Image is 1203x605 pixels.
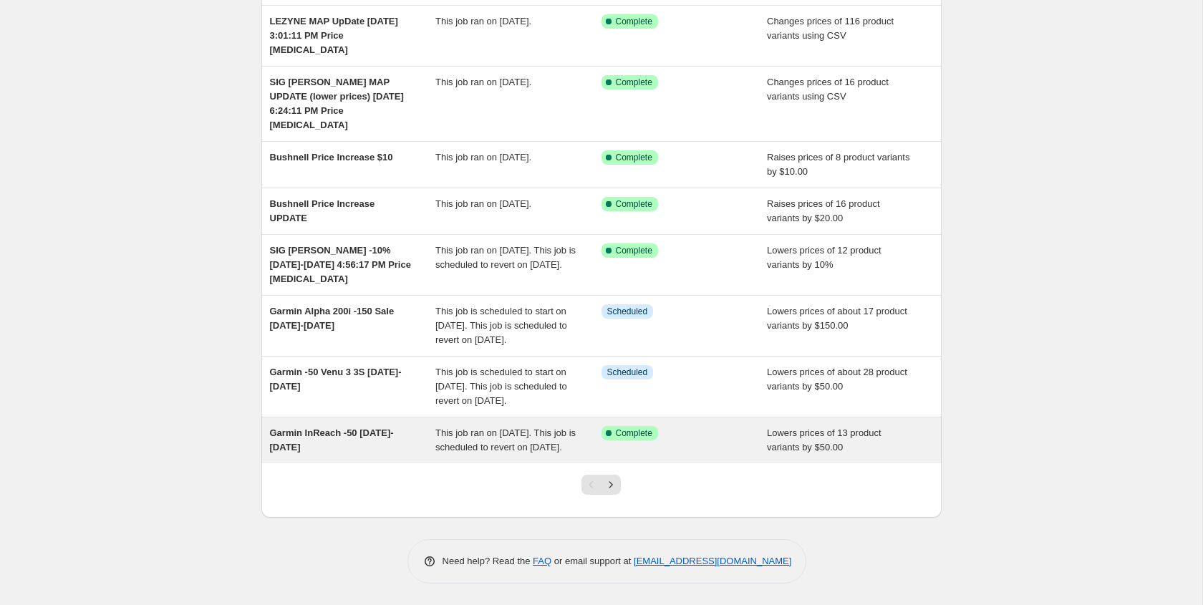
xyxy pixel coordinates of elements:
span: Garmin InReach -50 [DATE]-[DATE] [270,427,394,452]
span: or email support at [551,556,634,566]
span: Complete [616,152,652,163]
span: This job is scheduled to start on [DATE]. This job is scheduled to revert on [DATE]. [435,306,567,345]
span: This job ran on [DATE]. This job is scheduled to revert on [DATE]. [435,427,576,452]
span: Garmin Alpha 200i -150 Sale [DATE]-[DATE] [270,306,395,331]
span: Complete [616,427,652,439]
span: Garmin -50 Venu 3 3S [DATE]-[DATE] [270,367,402,392]
span: Changes prices of 16 product variants using CSV [767,77,889,102]
span: This job ran on [DATE]. [435,198,531,209]
span: This job ran on [DATE]. [435,77,531,87]
span: Lowers prices of about 28 product variants by $50.00 [767,367,907,392]
nav: Pagination [581,475,621,495]
span: Raises prices of 16 product variants by $20.00 [767,198,880,223]
span: Scheduled [607,367,648,378]
span: Lowers prices of 12 product variants by 10% [767,245,881,270]
span: Lowers prices of about 17 product variants by $150.00 [767,306,907,331]
span: This job is scheduled to start on [DATE]. This job is scheduled to revert on [DATE]. [435,367,567,406]
span: Need help? Read the [443,556,533,566]
span: Changes prices of 116 product variants using CSV [767,16,894,41]
a: [EMAIL_ADDRESS][DOMAIN_NAME] [634,556,791,566]
span: Complete [616,245,652,256]
span: This job ran on [DATE]. [435,152,531,163]
span: Raises prices of 8 product variants by $10.00 [767,152,909,177]
span: Complete [616,16,652,27]
span: SIG [PERSON_NAME] -10% [DATE]-[DATE] 4:56:17 PM Price [MEDICAL_DATA] [270,245,411,284]
span: Complete [616,77,652,88]
span: LEZYNE MAP UpDate [DATE] 3:01:11 PM Price [MEDICAL_DATA] [270,16,398,55]
span: SIG [PERSON_NAME] MAP UPDATE (lower prices) [DATE] 6:24:11 PM Price [MEDICAL_DATA] [270,77,404,130]
button: Next [601,475,621,495]
span: Bushnell Price Increase $10 [270,152,393,163]
a: FAQ [533,556,551,566]
span: Scheduled [607,306,648,317]
span: Lowers prices of 13 product variants by $50.00 [767,427,881,452]
span: This job ran on [DATE]. [435,16,531,26]
span: Bushnell Price Increase UPDATE [270,198,375,223]
span: This job ran on [DATE]. This job is scheduled to revert on [DATE]. [435,245,576,270]
span: Complete [616,198,652,210]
